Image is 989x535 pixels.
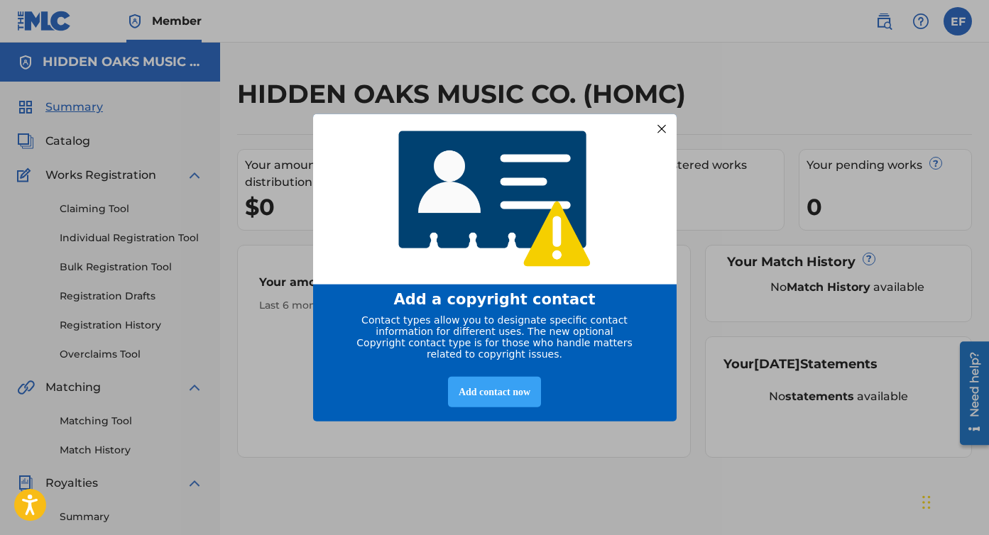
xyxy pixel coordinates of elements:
div: Add a copyright contact [331,290,659,307]
div: Add contact now [448,376,541,407]
span: Contact types allow you to designate specific contact information for different uses. The new opt... [356,314,632,359]
div: Open Resource Center [11,5,40,109]
div: entering modal [313,114,677,421]
div: Need help? [16,16,35,81]
img: 4768233920565408.png [389,121,601,277]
